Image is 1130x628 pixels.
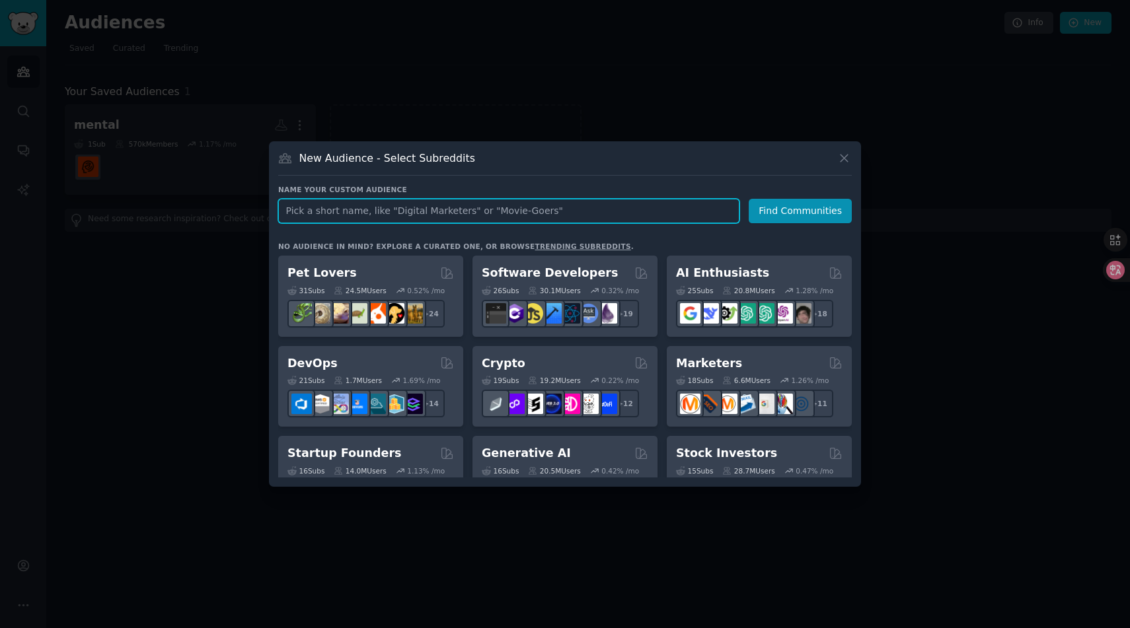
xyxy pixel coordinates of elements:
[504,303,525,324] img: csharp
[417,300,445,328] div: + 24
[754,303,774,324] img: chatgpt_prompts_
[535,242,630,250] a: trending subreddits
[334,286,386,295] div: 24.5M Users
[601,466,639,475] div: 0.42 % /mo
[328,394,349,414] img: Docker_DevOps
[796,286,833,295] div: 1.28 % /mo
[676,376,713,385] div: 18 Sub s
[722,286,774,295] div: 20.8M Users
[722,466,774,475] div: 28.7M Users
[384,303,404,324] img: PetAdvice
[278,242,634,251] div: No audience in mind? Explore a curated one, or browse .
[796,466,833,475] div: 0.47 % /mo
[482,445,571,462] h2: Generative AI
[806,300,833,328] div: + 18
[717,394,737,414] img: AskMarketing
[528,286,580,295] div: 30.1M Users
[601,286,639,295] div: 0.32 % /mo
[291,303,312,324] img: herpetology
[698,303,719,324] img: DeepSeek
[365,303,386,324] img: cockatiel
[403,376,441,385] div: 1.69 % /mo
[560,303,580,324] img: reactnative
[347,394,367,414] img: DevOpsLinks
[560,394,580,414] img: defiblockchain
[597,303,617,324] img: elixir
[541,394,562,414] img: web3
[278,199,739,223] input: Pick a short name, like "Digital Marketers" or "Movie-Goers"
[482,286,519,295] div: 26 Sub s
[772,303,793,324] img: OpenAIDev
[541,303,562,324] img: iOSProgramming
[754,394,774,414] img: googleads
[528,466,580,475] div: 20.5M Users
[717,303,737,324] img: AItoolsCatalog
[791,303,811,324] img: ArtificalIntelligence
[676,265,769,281] h2: AI Enthusiasts
[347,303,367,324] img: turtle
[676,445,777,462] h2: Stock Investors
[402,394,423,414] img: PlatformEngineers
[486,394,506,414] img: ethfinance
[528,376,580,385] div: 19.2M Users
[287,376,324,385] div: 21 Sub s
[287,355,338,372] h2: DevOps
[791,394,811,414] img: OnlineMarketing
[676,466,713,475] div: 15 Sub s
[749,199,852,223] button: Find Communities
[482,265,618,281] h2: Software Developers
[772,394,793,414] img: MarketingResearch
[482,355,525,372] h2: Crypto
[417,390,445,417] div: + 14
[735,394,756,414] img: Emailmarketing
[486,303,506,324] img: software
[601,376,639,385] div: 0.22 % /mo
[523,303,543,324] img: learnjavascript
[611,300,639,328] div: + 19
[722,376,771,385] div: 6.6M Users
[407,466,445,475] div: 1.13 % /mo
[278,185,852,194] h3: Name your custom audience
[676,286,713,295] div: 25 Sub s
[482,376,519,385] div: 19 Sub s
[291,394,312,414] img: azuredevops
[407,286,445,295] div: 0.52 % /mo
[578,394,599,414] img: CryptoNews
[287,265,357,281] h2: Pet Lovers
[328,303,349,324] img: leopardgeckos
[578,303,599,324] img: AskComputerScience
[310,303,330,324] img: ballpython
[698,394,719,414] img: bigseo
[792,376,829,385] div: 1.26 % /mo
[676,355,742,372] h2: Marketers
[611,390,639,417] div: + 12
[735,303,756,324] img: chatgpt_promptDesign
[523,394,543,414] img: ethstaker
[402,303,423,324] img: dogbreed
[334,376,382,385] div: 1.7M Users
[287,466,324,475] div: 16 Sub s
[482,466,519,475] div: 16 Sub s
[287,286,324,295] div: 31 Sub s
[287,445,401,462] h2: Startup Founders
[334,466,386,475] div: 14.0M Users
[384,394,404,414] img: aws_cdk
[680,303,700,324] img: GoogleGeminiAI
[806,390,833,417] div: + 11
[680,394,700,414] img: content_marketing
[504,394,525,414] img: 0xPolygon
[365,394,386,414] img: platformengineering
[310,394,330,414] img: AWS_Certified_Experts
[597,394,617,414] img: defi_
[299,151,475,165] h3: New Audience - Select Subreddits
